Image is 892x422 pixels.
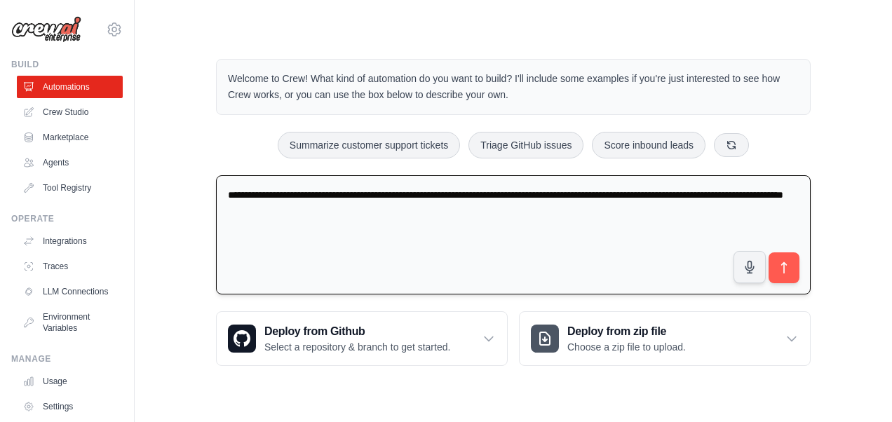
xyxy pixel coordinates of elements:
button: Score inbound leads [592,132,705,158]
button: Summarize customer support tickets [278,132,460,158]
a: Tool Registry [17,177,123,199]
div: Manage [11,353,123,365]
a: Settings [17,395,123,418]
a: Crew Studio [17,101,123,123]
p: Welcome to Crew! What kind of automation do you want to build? I'll include some examples if you'... [228,71,799,103]
a: Agents [17,151,123,174]
div: Operate [11,213,123,224]
a: Environment Variables [17,306,123,339]
iframe: Chat Widget [822,355,892,422]
button: Triage GitHub issues [468,132,583,158]
img: Logo [11,16,81,43]
h3: Deploy from zip file [567,323,686,340]
p: Select a repository & branch to get started. [264,340,450,354]
p: Choose a zip file to upload. [567,340,686,354]
a: Traces [17,255,123,278]
a: Automations [17,76,123,98]
a: Integrations [17,230,123,252]
div: Build [11,59,123,70]
h3: Deploy from Github [264,323,450,340]
a: LLM Connections [17,280,123,303]
a: Usage [17,370,123,393]
a: Marketplace [17,126,123,149]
